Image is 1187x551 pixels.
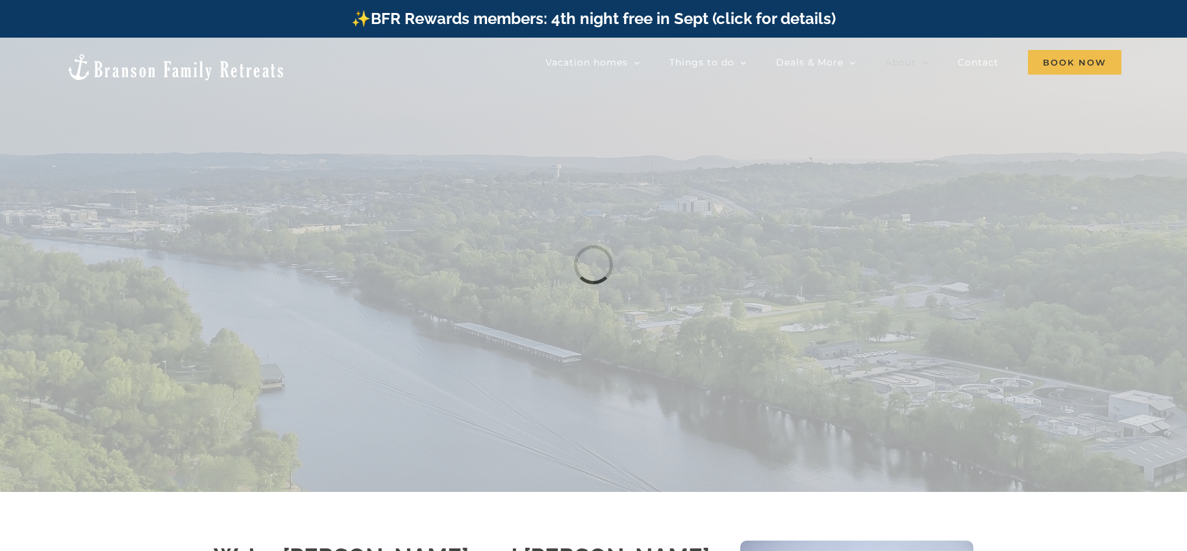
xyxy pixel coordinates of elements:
[669,58,734,67] span: Things to do
[958,49,999,75] a: Contact
[1028,50,1121,75] span: Book Now
[776,49,856,75] a: Deals & More
[66,53,286,82] img: Branson Family Retreats Logo
[669,49,747,75] a: Things to do
[776,58,843,67] span: Deals & More
[958,58,999,67] span: Contact
[545,58,628,67] span: Vacation homes
[885,58,916,67] span: About
[545,49,640,75] a: Vacation homes
[885,49,929,75] a: About
[545,49,1121,75] nav: Main Menu
[1028,49,1121,75] a: Book Now
[351,9,836,28] a: ✨BFR Rewards members: 4th night free in Sept (click for details)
